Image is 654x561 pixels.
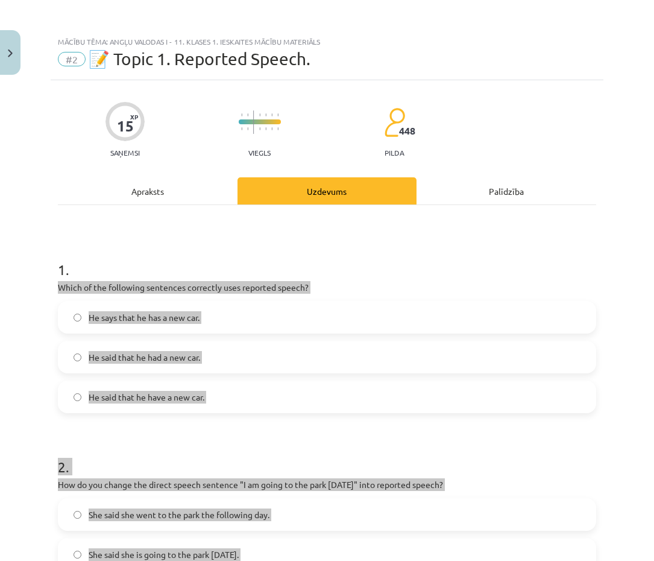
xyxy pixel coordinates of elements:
img: icon-long-line-d9ea69661e0d244f92f715978eff75569469978d946b2353a9bb055b3ed8787d.svg [253,110,254,134]
img: icon-close-lesson-0947bae3869378f0d4975bcd49f059093ad1ed9edebbc8119c70593378902aed.svg [8,49,13,57]
div: 15 [117,118,134,135]
img: icon-short-line-57e1e144782c952c97e751825c79c345078a6d821885a25fce030b3d8c18986b.svg [271,113,272,116]
span: XP [130,113,138,120]
img: icon-short-line-57e1e144782c952c97e751825c79c345078a6d821885a25fce030b3d8c18986b.svg [271,127,272,130]
img: icon-short-line-57e1e144782c952c97e751825c79c345078a6d821885a25fce030b3d8c18986b.svg [247,113,248,116]
div: Mācību tēma: Angļu valodas i - 11. klases 1. ieskaites mācību materiāls [58,37,596,46]
p: pilda [385,148,404,157]
div: Palīdzība [417,177,596,204]
input: She said she went to the park the following day. [74,511,81,519]
span: He said that he have a new car. [89,391,204,404]
span: 📝 Topic 1. Reported Speech. [89,49,310,69]
input: She said she is going to the park [DATE]. [74,551,81,559]
span: #2 [58,52,86,66]
p: Saņemsi [105,148,145,157]
span: She said she went to the park the following day. [89,509,269,521]
div: Uzdevums [237,177,417,204]
input: He says that he has a new car. [74,314,81,322]
img: icon-short-line-57e1e144782c952c97e751825c79c345078a6d821885a25fce030b3d8c18986b.svg [259,127,260,130]
span: He says that he has a new car. [89,311,200,324]
input: He said that he have a new car. [74,393,81,401]
img: icon-short-line-57e1e144782c952c97e751825c79c345078a6d821885a25fce030b3d8c18986b.svg [241,127,242,130]
p: Viegls [248,148,271,157]
img: students-c634bb4e5e11cddfef0936a35e636f08e4e9abd3cc4e673bd6f9a4125e45ecb1.svg [384,107,405,138]
img: icon-short-line-57e1e144782c952c97e751825c79c345078a6d821885a25fce030b3d8c18986b.svg [265,127,266,130]
img: icon-short-line-57e1e144782c952c97e751825c79c345078a6d821885a25fce030b3d8c18986b.svg [277,113,278,116]
img: icon-short-line-57e1e144782c952c97e751825c79c345078a6d821885a25fce030b3d8c18986b.svg [247,127,248,130]
img: icon-short-line-57e1e144782c952c97e751825c79c345078a6d821885a25fce030b3d8c18986b.svg [265,113,266,116]
img: icon-short-line-57e1e144782c952c97e751825c79c345078a6d821885a25fce030b3d8c18986b.svg [259,113,260,116]
div: Apraksts [58,177,237,204]
p: Which of the following sentences correctly uses reported speech? [58,281,596,294]
img: icon-short-line-57e1e144782c952c97e751825c79c345078a6d821885a25fce030b3d8c18986b.svg [241,113,242,116]
p: How do you change the direct speech sentence "I am going to the park [DATE]" into reported speech? [58,478,596,491]
span: He said that he had a new car. [89,351,200,364]
h1: 1 . [58,240,596,277]
input: He said that he had a new car. [74,353,81,361]
h1: 2 . [58,437,596,475]
span: She said she is going to the park [DATE]. [89,548,239,561]
img: icon-short-line-57e1e144782c952c97e751825c79c345078a6d821885a25fce030b3d8c18986b.svg [277,127,278,130]
span: 448 [399,125,415,136]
